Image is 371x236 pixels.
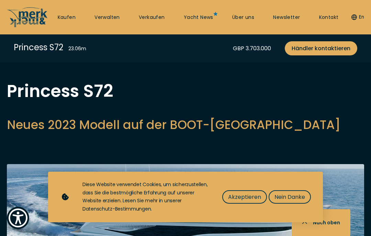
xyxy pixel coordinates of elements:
[68,45,86,52] div: 23.06 m
[319,14,339,21] a: Kontakt
[58,14,76,21] a: Kaufen
[233,44,271,53] div: GBP 3.703.000
[292,209,350,236] button: Nach oben
[7,83,340,100] h1: Princess S72
[274,193,305,201] span: Nein Danke
[82,181,209,213] div: Diese Website verwendet Cookies, um sicherzustellen, dass Sie die bestmögliche Erfahrung auf unse...
[292,44,350,53] span: Händler kontaktieren
[7,116,340,133] h2: Neues 2023 Modell auf der BOOT-[GEOGRAPHIC_DATA]
[351,14,364,21] button: En
[222,190,267,204] button: Akzeptieren
[269,190,311,204] button: Nein Danke
[232,14,254,21] a: Über uns
[94,14,120,21] a: Verwalten
[7,207,29,229] button: Show Accessibility Preferences
[273,14,300,21] a: Newsletter
[285,41,357,55] a: Händler kontaktieren
[228,193,261,201] span: Akzeptieren
[184,14,213,21] a: Yacht News
[14,41,63,53] div: Princess S72
[82,205,151,212] a: Datenschutz-Bestimmungen
[139,14,165,21] a: Verkaufen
